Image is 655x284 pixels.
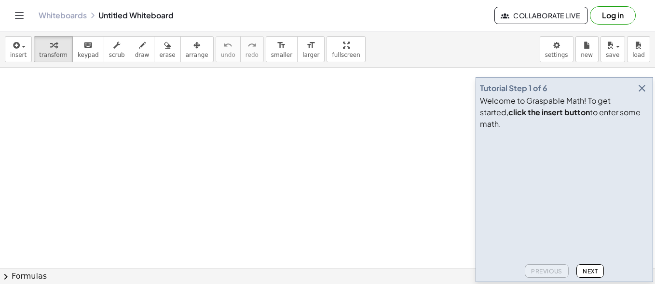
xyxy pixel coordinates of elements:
button: draw [130,36,155,62]
button: keyboardkeypad [72,36,104,62]
div: Tutorial Step 1 of 6 [480,82,547,94]
button: settings [540,36,573,62]
i: format_size [277,40,286,51]
span: transform [39,52,68,58]
button: new [575,36,599,62]
span: scrub [109,52,125,58]
i: keyboard [83,40,93,51]
button: redoredo [240,36,264,62]
button: fullscreen [327,36,365,62]
i: redo [247,40,257,51]
button: format_sizelarger [297,36,325,62]
button: format_sizesmaller [266,36,298,62]
span: smaller [271,52,292,58]
button: Collaborate Live [494,7,588,24]
span: Collaborate Live [503,11,580,20]
span: redo [246,52,259,58]
button: undoundo [216,36,241,62]
span: settings [545,52,568,58]
a: Whiteboards [39,11,87,20]
button: save [600,36,625,62]
button: arrange [180,36,214,62]
span: insert [10,52,27,58]
b: click the insert button [508,107,590,117]
i: undo [223,40,232,51]
span: Next [583,268,598,275]
span: undo [221,52,235,58]
button: scrub [104,36,130,62]
span: draw [135,52,150,58]
button: Toggle navigation [12,8,27,23]
button: erase [154,36,180,62]
button: transform [34,36,73,62]
div: Welcome to Graspable Math! To get started, to enter some math. [480,95,649,130]
span: larger [302,52,319,58]
span: save [606,52,619,58]
button: Next [576,264,604,278]
button: Log in [590,6,636,25]
button: load [627,36,650,62]
span: keypad [78,52,99,58]
span: fullscreen [332,52,360,58]
span: erase [159,52,175,58]
span: new [581,52,593,58]
button: insert [5,36,32,62]
i: format_size [306,40,315,51]
span: arrange [186,52,208,58]
span: load [632,52,645,58]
